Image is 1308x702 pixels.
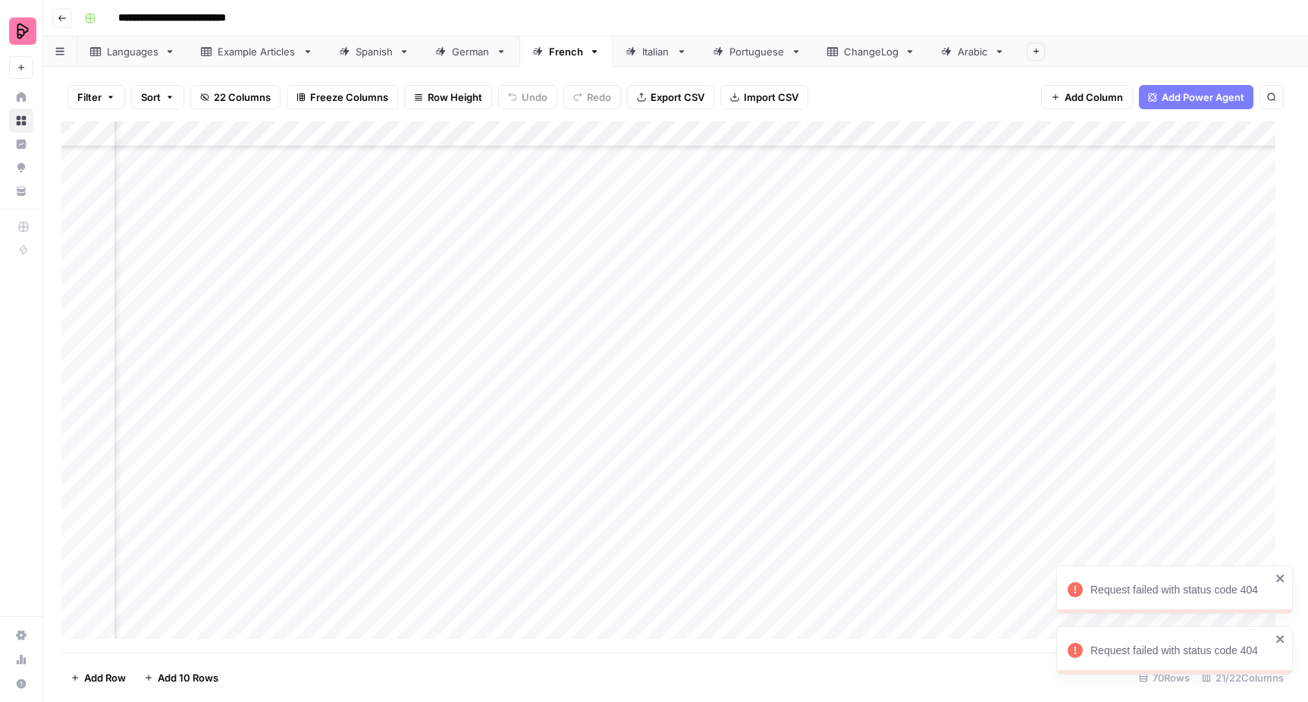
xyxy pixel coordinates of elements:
[218,44,296,59] div: Example Articles
[522,90,547,105] span: Undo
[958,44,988,59] div: Arabic
[422,36,519,67] a: German
[326,36,422,67] a: Spanish
[356,44,393,59] div: Spanish
[814,36,928,67] a: ChangeLog
[1090,643,1271,658] div: Request failed with status code 404
[77,36,188,67] a: Languages
[1162,90,1244,105] span: Add Power Agent
[214,90,271,105] span: 22 Columns
[428,90,482,105] span: Row Height
[77,90,102,105] span: Filter
[188,36,326,67] a: Example Articles
[9,109,33,133] a: Browse
[1041,85,1133,109] button: Add Column
[744,90,798,105] span: Import CSV
[9,672,33,696] button: Help + Support
[287,85,398,109] button: Freeze Columns
[642,44,670,59] div: Italian
[1275,633,1286,645] button: close
[9,156,33,180] a: Opportunities
[61,666,135,690] button: Add Row
[84,670,126,685] span: Add Row
[627,85,714,109] button: Export CSV
[729,44,785,59] div: Portuguese
[1139,85,1253,109] button: Add Power Agent
[404,85,492,109] button: Row Height
[190,85,281,109] button: 22 Columns
[498,85,557,109] button: Undo
[549,44,583,59] div: French
[700,36,814,67] a: Portuguese
[928,36,1018,67] a: Arabic
[1065,90,1123,105] span: Add Column
[9,17,36,45] img: Preply Logo
[310,90,388,105] span: Freeze Columns
[613,36,700,67] a: Italian
[135,666,227,690] button: Add 10 Rows
[9,12,33,50] button: Workspace: Preply
[9,623,33,647] a: Settings
[9,85,33,109] a: Home
[519,36,613,67] a: French
[563,85,621,109] button: Redo
[844,44,899,59] div: ChangeLog
[131,85,184,109] button: Sort
[1275,572,1286,584] button: close
[452,44,490,59] div: German
[651,90,704,105] span: Export CSV
[9,179,33,203] a: Your Data
[720,85,808,109] button: Import CSV
[67,85,125,109] button: Filter
[1090,582,1271,597] div: Request failed with status code 404
[107,44,158,59] div: Languages
[9,647,33,672] a: Usage
[141,90,161,105] span: Sort
[587,90,611,105] span: Redo
[9,132,33,156] a: Insights
[158,670,218,685] span: Add 10 Rows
